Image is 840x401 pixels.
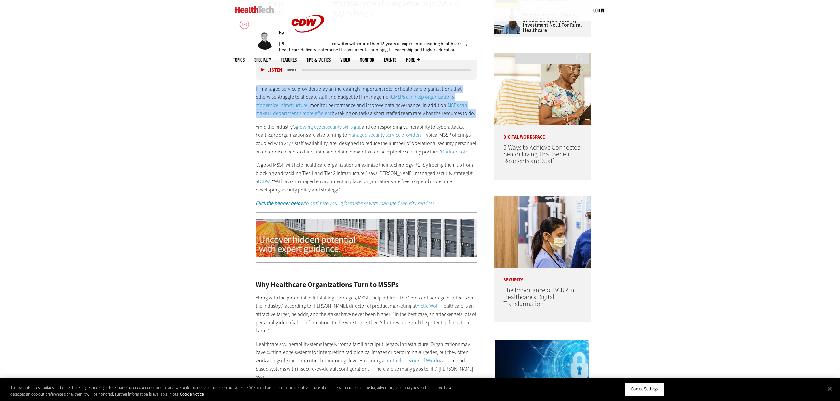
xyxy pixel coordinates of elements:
p: Amid the industry’s and corresponding vulnerability to cyberattacks, healthcare organizations are... [256,123,477,156]
a: CDW [260,178,270,185]
a: 5 Ways to Achieve Connected Senior Living That Benefit Residents and Staff [503,143,581,165]
p: “A good MSSP will help healthcare organizations maximize their technology ROI by freeing them up ... [256,161,477,194]
img: Home [235,6,274,13]
button: Cookie Settings [624,382,665,396]
a: growing cybersecurity skills gap [296,123,362,130]
a: The Importance of BCDR in Healthcare’s Digital Transformation [503,286,574,308]
a: Tips & Tactics [306,57,331,62]
a: Log in [593,7,604,13]
p: Security [494,268,591,282]
a: Features [281,57,297,62]
a: CDW [284,43,332,49]
button: Close [823,382,837,396]
img: ht-itoperations-animated-2024-uncover-desktop [256,219,477,257]
div: User menu [593,7,604,14]
h2: Why Healthcare Organizations Turn to MSSPs [256,281,477,288]
a: sunsetted versions of Windows [381,357,445,364]
span: More [406,57,420,62]
span: Specialty [254,57,271,62]
button: Listen [261,68,282,73]
a: Video [340,57,350,62]
p: Healthcare’s vulnerability stems largely from a familiar culprit: legacy infrastructure. Organiza... [256,340,477,381]
p: Along with the potential to fill staffing shortages, MSSPs help address the “constant barrage of ... [256,294,477,335]
a: Click the banner belowto optimize your cyberdefense with managed security services. [256,200,435,207]
a: Events [384,57,396,62]
p: Digital Workspace [494,125,591,140]
a: Arctic Wolf [417,302,438,309]
img: Doctors reviewing tablet [494,196,591,268]
strong: Click the banner below [256,200,304,207]
a: managed security service providers [347,132,421,138]
div: This website uses cookies and other tracking technologies to enhance user experience and to analy... [10,385,462,397]
span: Topics [233,57,245,62]
em: to optimize your cyberdefense with managed security services. [256,200,435,207]
img: Networking Solutions for Senior Living [494,53,591,125]
p: IT managed service providers play an increasingly important role for healthcare organizations tha... [256,85,477,118]
a: More information about your privacy [180,391,204,397]
a: MSPs can help organizations modernize infrastructure [256,93,454,109]
a: MonITor [360,57,374,62]
a: Gartner notes [441,148,470,155]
